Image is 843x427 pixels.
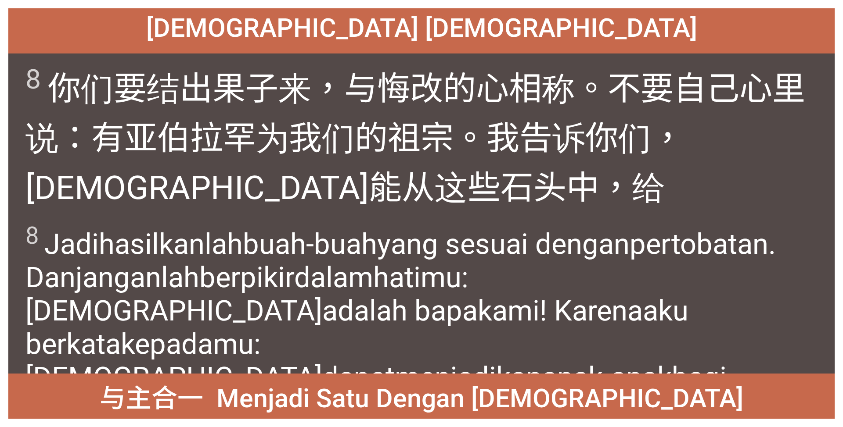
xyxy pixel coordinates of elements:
wg3004: 你们 [25,119,684,256]
wg5213: ，[DEMOGRAPHIC_DATA] [25,119,684,256]
wg11: 为我们的祖宗 [25,119,684,256]
wg2192: 亚伯拉罕 [25,119,684,256]
sup: 8 [25,63,41,95]
span: 你们要 [25,62,818,260]
wg4160: 果子 [25,69,805,256]
wg3962: 。我告诉 [25,119,684,256]
wg2590: 来，与悔改 [25,69,805,256]
span: [DEMOGRAPHIC_DATA] [DEMOGRAPHIC_DATA] [146,13,697,43]
sup: 8 [25,222,39,249]
wg3767: 结出 [25,69,805,256]
span: 与主合一 Menjadi Satu Dengan [DEMOGRAPHIC_DATA] [100,377,743,415]
wg3004: ：有 [25,119,684,256]
wg1722: 说 [25,119,684,256]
